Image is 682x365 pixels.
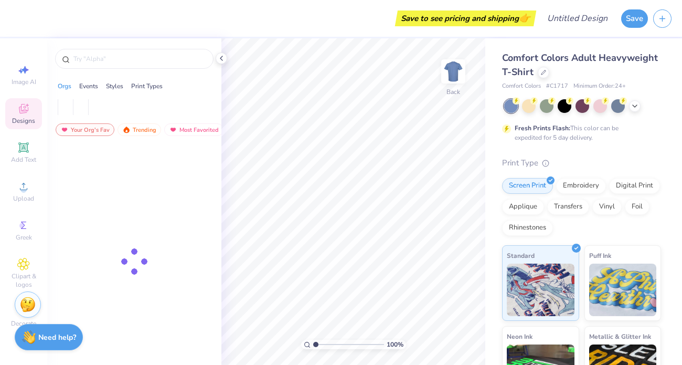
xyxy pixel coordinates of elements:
div: Transfers [547,199,589,215]
div: Orgs [58,81,71,91]
span: Designs [12,117,35,125]
span: Neon Ink [507,331,532,342]
span: Comfort Colors [502,82,541,91]
strong: Need help? [38,332,76,342]
span: 100 % [387,340,403,349]
span: Metallic & Glitter Ink [589,331,651,342]
img: Back [443,61,464,82]
div: Foil [625,199,649,215]
span: Standard [507,250,535,261]
input: Untitled Design [539,8,616,29]
span: 👉 [519,12,530,24]
span: Clipart & logos [5,272,42,289]
div: Vinyl [592,199,622,215]
span: Minimum Order: 24 + [573,82,626,91]
div: Save to see pricing and shipping [398,11,534,26]
span: Image AI [12,78,36,86]
div: Digital Print [609,178,660,194]
input: Try "Alpha" [72,54,207,64]
div: Styles [106,81,123,91]
div: Events [79,81,98,91]
div: Trending [118,123,161,136]
span: Decorate [11,319,36,328]
img: most_fav.gif [169,126,177,133]
img: most_fav.gif [60,126,69,133]
strong: Fresh Prints Flash: [515,124,570,132]
div: Rhinestones [502,220,553,236]
span: # C1717 [546,82,568,91]
button: Save [621,9,648,28]
div: Print Type [502,157,661,169]
img: trending.gif [122,126,131,133]
div: Applique [502,199,544,215]
img: Standard [507,264,574,316]
span: Greek [16,233,32,242]
div: Back [446,87,460,97]
span: Upload [13,194,34,203]
span: Puff Ink [589,250,611,261]
div: Embroidery [556,178,606,194]
span: Add Text [11,155,36,164]
div: This color can be expedited for 5 day delivery. [515,123,644,142]
div: Print Types [131,81,163,91]
div: Screen Print [502,178,553,194]
div: Most Favorited [164,123,223,136]
div: Your Org's Fav [56,123,114,136]
img: Puff Ink [589,264,657,316]
span: Comfort Colors Adult Heavyweight T-Shirt [502,51,658,78]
